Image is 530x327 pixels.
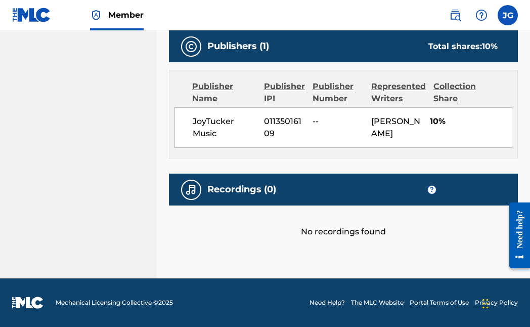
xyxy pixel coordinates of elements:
img: Publishers [185,40,197,53]
h5: Recordings (0) [207,184,276,195]
span: ? [428,186,436,194]
a: Need Help? [310,298,345,307]
img: search [449,9,461,21]
iframe: Resource Center [502,192,530,278]
a: Public Search [445,5,465,25]
span: [PERSON_NAME] [371,116,420,138]
div: Publisher Number [313,80,364,105]
img: Top Rightsholder [90,9,102,21]
div: User Menu [498,5,518,25]
span: Mechanical Licensing Collective © 2025 [56,298,173,307]
span: 10 % [482,42,498,51]
span: 10% [430,115,512,128]
div: Represented Writers [371,80,426,105]
a: Portal Terms of Use [410,298,469,307]
div: Collection Share [433,80,481,105]
div: Total shares: [428,40,498,53]
span: JoyTucker Music [193,115,256,140]
span: Member [108,9,144,21]
span: -- [313,115,364,128]
a: The MLC Website [351,298,404,307]
a: Privacy Policy [475,298,518,307]
div: Widget de chat [479,278,530,327]
h5: Publishers (1) [207,40,269,52]
iframe: Chat Widget [479,278,530,327]
div: No recordings found [169,206,518,238]
img: MLC Logo [12,8,51,22]
div: Arrastrar [482,289,489,319]
img: Recordings [185,184,197,196]
span: 01135016109 [264,115,304,140]
div: Publisher Name [192,80,256,105]
img: logo [12,297,43,309]
div: Help [471,5,492,25]
img: help [475,9,488,21]
div: Publisher IPI [264,80,305,105]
